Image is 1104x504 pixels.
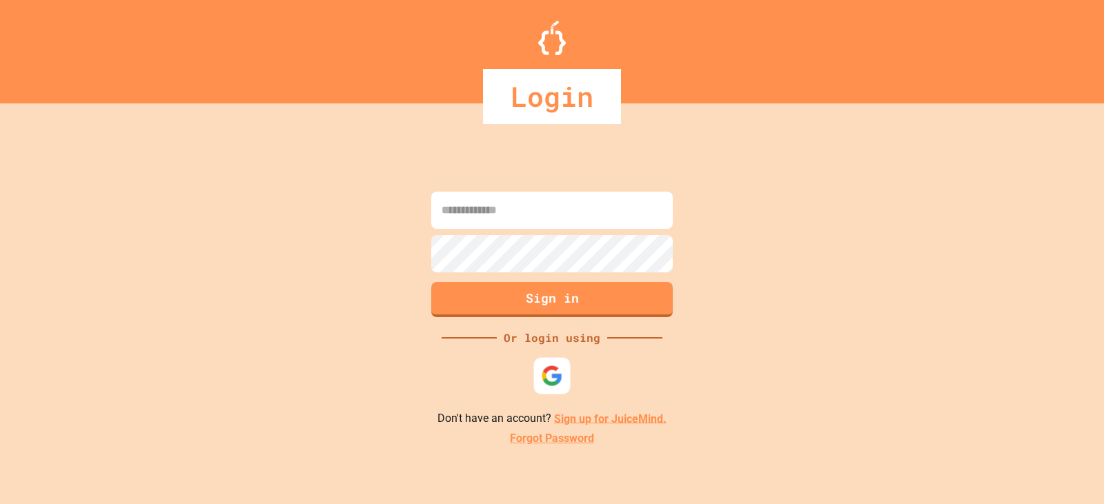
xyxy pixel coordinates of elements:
[431,282,673,317] button: Sign in
[510,430,594,447] a: Forgot Password
[483,69,621,124] div: Login
[497,330,607,346] div: Or login using
[541,365,563,387] img: google-icon.svg
[538,21,566,55] img: Logo.svg
[437,410,667,427] p: Don't have an account?
[554,412,667,425] a: Sign up for JuiceMind.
